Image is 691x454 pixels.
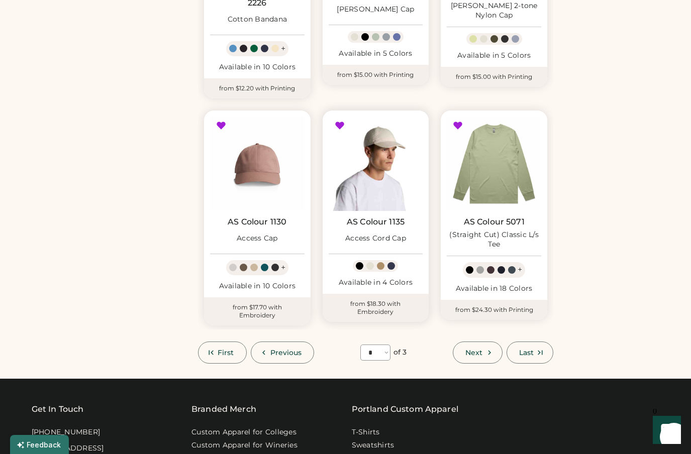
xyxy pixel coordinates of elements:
[447,284,541,294] div: Available in 18 Colors
[237,234,278,244] div: Access Cap
[447,230,541,250] div: (Straight Cut) Classic L/s Tee
[191,427,297,437] a: Custom Apparel for Colleges
[32,403,84,415] div: Get In Touch
[347,217,405,227] a: AS Colour 1135
[337,5,414,15] div: [PERSON_NAME] Cap
[323,65,429,85] div: from $15.00 with Printing
[210,62,305,72] div: Available in 10 Colors
[270,349,302,356] span: Previous
[345,234,406,244] div: Access Cord Cap
[32,427,101,437] div: [PHONE_NUMBER]
[191,403,256,415] div: Branded Merch
[447,51,541,61] div: Available in 5 Colors
[329,117,423,211] img: AS Colour 1135 Access Cord Cap
[643,409,686,452] iframe: Front Chat
[393,348,407,358] div: of 3
[518,264,522,275] div: +
[447,1,541,21] div: [PERSON_NAME] 2-tone Nylon Cap
[464,217,525,227] a: AS Colour 5071
[210,281,305,291] div: Available in 10 Colors
[441,67,547,87] div: from $15.00 with Printing
[204,297,311,325] div: from $17.70 with Embroidery
[323,294,429,322] div: from $18.30 with Embroidery
[228,15,287,25] div: Cotton Bandana
[210,117,305,211] img: AS Colour 1130 Access Cap
[453,342,502,364] button: Next
[198,342,247,364] button: First
[441,300,547,320] div: from $24.30 with Printing
[352,440,394,450] a: Sweatshirts
[204,78,311,98] div: from $12.20 with Printing
[281,262,285,273] div: +
[352,403,458,415] a: Portland Custom Apparel
[228,217,286,227] a: AS Colour 1130
[329,49,423,59] div: Available in 5 Colors
[519,349,534,356] span: Last
[329,278,423,288] div: Available in 4 Colors
[191,440,298,450] a: Custom Apparel for Wineries
[465,349,482,356] span: Next
[352,427,380,437] a: T-Shirts
[507,342,553,364] button: Last
[251,342,315,364] button: Previous
[218,349,234,356] span: First
[281,43,285,54] div: +
[447,117,541,211] img: AS Colour 5071 (Straight Cut) Classic L/s Tee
